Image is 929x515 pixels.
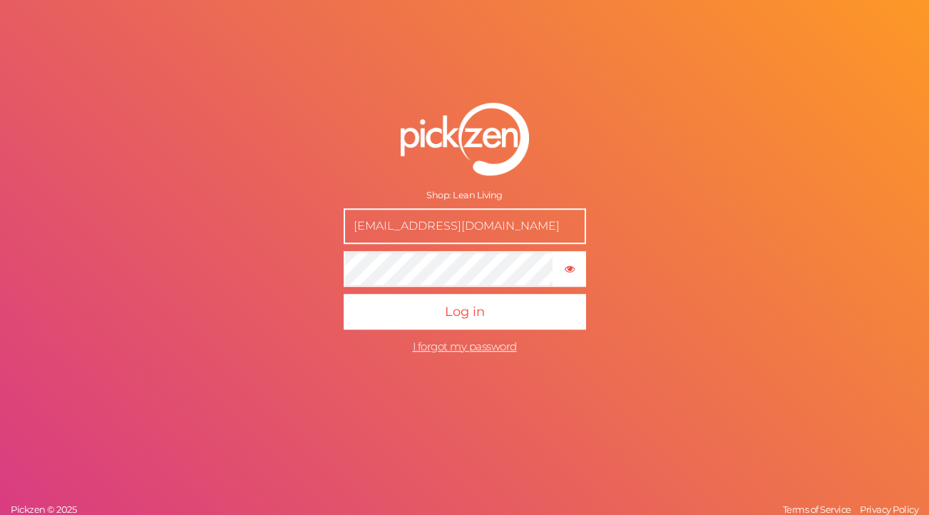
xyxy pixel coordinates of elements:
[344,190,586,201] div: Shop: Lean Living
[860,504,918,515] span: Privacy Policy
[445,304,485,320] span: Log in
[779,504,855,515] a: Terms of Service
[856,504,922,515] a: Privacy Policy
[7,504,80,515] a: Pickzen © 2025
[783,504,851,515] span: Terms of Service
[344,294,586,330] button: Log in
[344,208,586,244] input: E-mail
[413,340,517,353] a: I forgot my password
[401,103,529,175] img: pz-logo-white.png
